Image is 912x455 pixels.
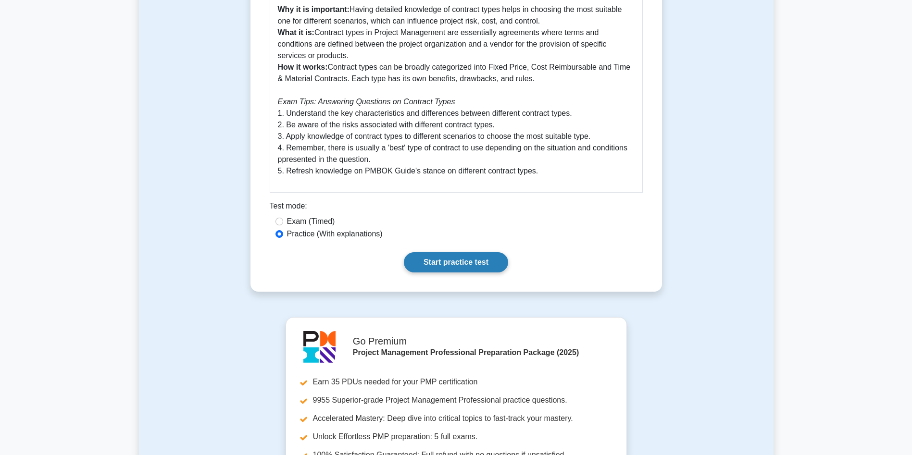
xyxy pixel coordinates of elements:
[270,200,643,216] div: Test mode:
[404,252,508,272] a: Start practice test
[287,228,383,240] label: Practice (With explanations)
[278,63,328,71] b: How it works:
[278,98,455,106] i: Exam Tips: Answering Questions on Contract Types
[278,28,314,37] b: What it is:
[287,216,335,227] label: Exam (Timed)
[278,5,350,13] b: Why it is important:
